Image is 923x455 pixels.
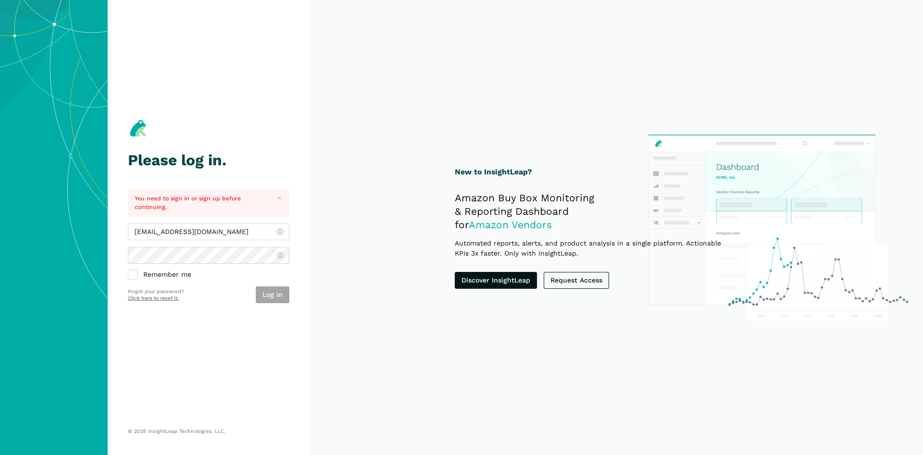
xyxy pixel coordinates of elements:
[455,272,537,289] a: Discover InsightLeap
[643,130,912,326] img: InsightLeap Product
[135,194,267,212] p: You need to sign in or sign up before continuing.
[455,191,736,232] h2: Amazon Buy Box Monitoring & Reporting Dashboard for
[469,219,552,231] span: Amazon Vendors
[128,223,289,240] input: admin@insightleap.com
[455,238,736,258] p: Automated reports, alerts, and product analysis in a single platform. Actionable KPIs 3x faster. ...
[274,192,286,204] button: Close
[128,288,184,295] p: Forgot your password?
[128,295,179,301] a: Click here to reset it.
[455,166,736,178] h1: New to InsightLeap?
[128,428,289,435] p: © 2025 InsightLeap Technologies, LLC.
[128,271,289,280] label: Remember me
[544,272,609,289] a: Request Access
[128,152,289,169] h1: Please log in.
